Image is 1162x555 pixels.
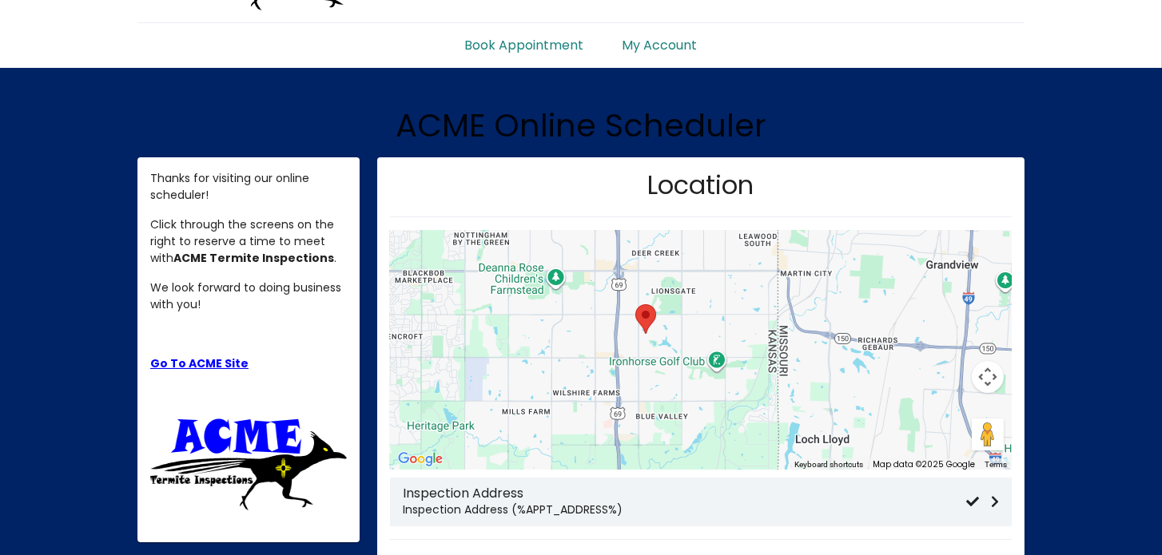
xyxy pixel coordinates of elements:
[150,170,347,204] p: Thanks for visiting our online scheduler!
[403,486,966,501] h3: Inspection Address
[972,418,1004,450] button: Drag Pegman onto the map to open Street View
[603,23,717,55] a: My Account
[150,216,347,267] p: Click through the screens on the right to reserve a time to meet with .
[873,458,975,470] span: Map data ©2025 Google
[972,361,1004,393] button: Map camera controls
[394,449,447,470] a: Open this area in Google Maps (opens a new window)
[446,23,603,55] a: Book Appointment
[394,449,447,470] img: Google
[403,501,966,518] p: Inspection Address (%APPT_ADDRESS%)
[150,414,347,510] img: ttu_4460907765809774511.png
[647,170,754,200] h2: Location
[173,250,334,266] strong: ACME Termite Inspections
[390,478,1012,525] mat-list-item: Inspection AddressInspection Address (%APPT_ADDRESS%)
[794,459,863,470] button: Keyboard shortcuts
[985,460,1007,469] a: Terms
[137,106,1025,145] h1: ACME Online Scheduler
[150,355,249,371] a: Go To ACME Site
[150,279,347,313] p: We look forward to doing business with you!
